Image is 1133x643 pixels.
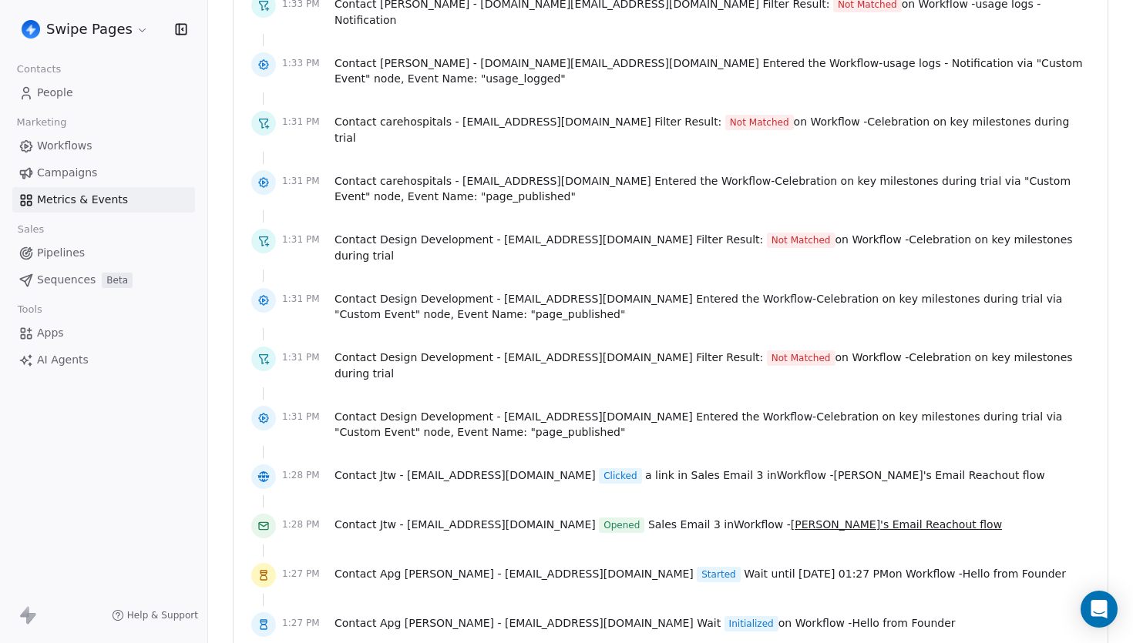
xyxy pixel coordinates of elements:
span: Help & Support [127,609,198,621]
a: Campaigns [12,160,195,186]
span: Metrics & Events [37,192,128,208]
span: 1:28 PM [282,469,328,481]
a: Pipelines [12,240,195,266]
span: Sales Email 3 [648,518,721,531]
span: Celebration on key milestones during trial [816,293,1043,305]
a: Metrics & Events [12,187,195,213]
span: Marketing [10,111,73,134]
span: "Custom Event" [335,308,420,320]
span: Started [697,567,741,582]
span: carehospitals - [EMAIL_ADDRESS][DOMAIN_NAME] [380,116,651,128]
span: " page_published " [530,308,625,320]
span: Contact Entered the Workflow - via node, Event Name: [335,55,1090,86]
span: Pipelines [37,245,85,261]
span: Clicked [599,468,641,484]
span: "Custom Event" [335,426,420,438]
span: Sales Email 3 [691,469,764,481]
span: Workflows [37,138,92,154]
span: 1:28 PM [282,518,328,531]
span: 1:31 PM [282,116,328,128]
span: usage logs - Notification [883,57,1014,69]
img: user_01J93QE9VH11XXZQZDP4TWZEES.jpg [22,20,40,39]
span: AI Agents [37,352,89,368]
span: Sales [11,218,51,241]
span: Contact a link in in Workflow - [335,467,1045,484]
span: Contact Filter Result: on Workflow - [335,232,1090,263]
span: Not Matched [767,350,835,366]
span: 1:31 PM [282,351,328,363]
span: Beta [102,273,133,288]
span: Apg [PERSON_NAME] - [EMAIL_ADDRESS][DOMAIN_NAME] [380,617,694,629]
span: " usage_logged " [481,72,566,85]
a: Apps [12,320,195,346]
span: Design Development - [EMAIL_ADDRESS][DOMAIN_NAME] [380,233,693,246]
span: Not Matched [767,233,835,248]
span: [DATE] 01:27 PM [798,568,889,580]
span: 1:27 PM [282,617,328,629]
span: 1:33 PM [282,57,328,69]
a: AI Agents [12,347,195,373]
span: Contact Entered the Workflow - via node, Event Name: [335,291,1090,322]
span: Contact Filter Result: on Workflow - [335,350,1090,381]
a: Workflows [12,133,195,159]
span: Apg [PERSON_NAME] - [EMAIL_ADDRESS][DOMAIN_NAME] [380,568,694,580]
span: Contact Wait on Workflow - [335,615,956,631]
span: Contact Entered the Workflow - via node, Event Name: [335,173,1090,204]
a: Help & Support [112,609,198,621]
span: Design Development - [EMAIL_ADDRESS][DOMAIN_NAME] [380,293,693,305]
span: Jtw - [EMAIL_ADDRESS][DOMAIN_NAME] [380,469,596,481]
span: Design Development - [EMAIL_ADDRESS][DOMAIN_NAME] [380,351,693,363]
span: 1:31 PM [282,233,328,246]
a: People [12,80,195,105]
a: SequencesBeta [12,267,195,293]
div: Open Intercom Messenger [1081,591,1118,628]
span: Apps [37,325,64,341]
span: Contacts [10,58,68,81]
span: Tools [11,298,49,321]
span: Opened [599,517,644,533]
span: 1:31 PM [282,175,328,187]
span: Swipe Pages [46,19,133,39]
span: Contact in Workflow - [335,517,1002,533]
span: Celebration on key milestones during trial [816,410,1043,423]
span: 1:27 PM [282,568,328,580]
span: [PERSON_NAME]'s Email Reachout flow [833,469,1044,481]
span: Hello from Founder [852,617,955,629]
span: [PERSON_NAME]'s Email Reachout flow [791,518,1002,531]
button: Swipe Pages [18,16,152,42]
span: carehospitals - [EMAIL_ADDRESS][DOMAIN_NAME] [380,175,651,187]
span: Hello from Founder [963,568,1066,580]
span: Sequences [37,272,96,288]
span: Campaigns [37,165,97,181]
span: Celebration on key milestones during trial [775,175,1001,187]
span: " page_published " [530,426,625,438]
span: [PERSON_NAME] - [DOMAIN_NAME][EMAIL_ADDRESS][DOMAIN_NAME] [380,57,759,69]
span: Jtw - [EMAIL_ADDRESS][DOMAIN_NAME] [380,518,596,531]
span: Contact Filter Result: on Workflow - [335,114,1090,146]
span: 1:31 PM [282,293,328,305]
span: Contact Wait until on Workflow - [335,566,1066,582]
span: Not Matched [725,115,794,130]
span: 1:31 PM [282,410,328,423]
span: Initialized [725,616,778,631]
span: People [37,85,73,101]
span: Design Development - [EMAIL_ADDRESS][DOMAIN_NAME] [380,410,693,423]
span: Contact Entered the Workflow - via node, Event Name: [335,409,1090,440]
span: " page_published " [481,190,576,203]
